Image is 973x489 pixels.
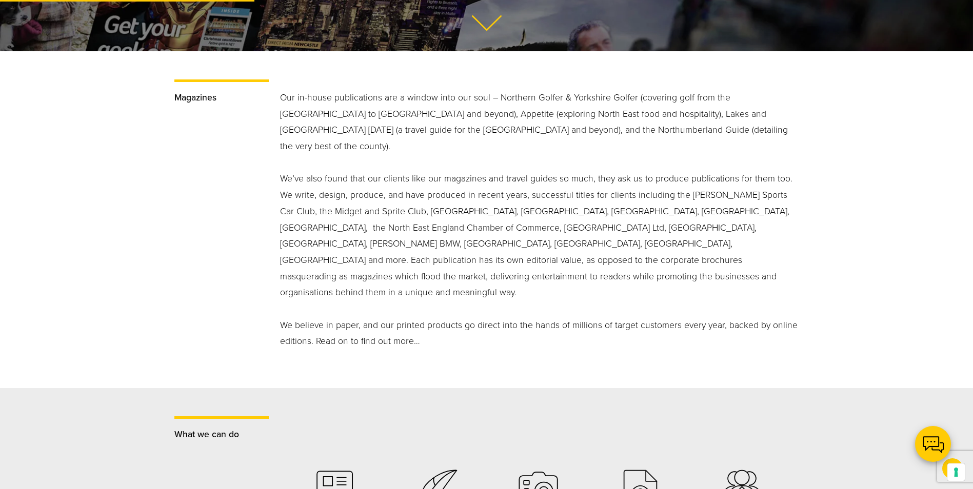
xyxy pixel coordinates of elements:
button: Your consent preferences for tracking technologies [947,463,965,481]
p: We’ve also found that our clients like our magazines and travel guides so much, they ask us to pr... [280,171,799,301]
p: Magazines [174,90,269,106]
p: Our in-house publications are a window into our soul – Northern Golfer & Yorkshire Golfer (coveri... [280,90,799,155]
p: What we can do [174,426,269,443]
p: We believe in paper, and our printed products go direct into the hands of millions of target cust... [280,317,799,350]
